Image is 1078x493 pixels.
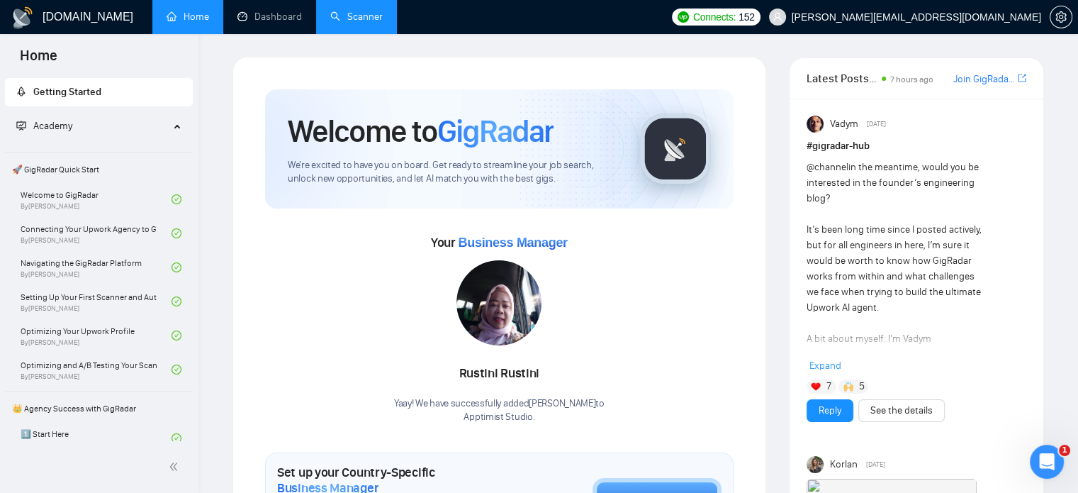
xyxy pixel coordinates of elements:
h1: # gigradar-hub [807,138,1026,154]
a: setting [1050,11,1072,23]
span: 👑 Agency Success with GigRadar [6,394,191,423]
span: [DATE] [867,118,886,131]
span: Latest Posts from the GigRadar Community [807,70,877,87]
img: 1699272466416-IMG-20231025-WA0010.jpg [456,260,541,345]
span: Expand [809,360,841,372]
span: double-left [169,460,183,474]
span: Business Manager [458,236,567,250]
span: Getting Started [33,86,101,98]
a: Join GigRadar Slack Community [953,72,1015,87]
span: fund-projection-screen [16,121,26,131]
span: rocket [16,87,26,96]
span: check-circle [172,433,181,443]
a: homeHome [167,11,209,23]
span: Academy [16,120,72,132]
span: check-circle [172,194,181,204]
img: upwork-logo.png [678,11,689,23]
img: logo [11,6,34,29]
span: GigRadar [437,112,554,150]
span: export [1018,72,1026,84]
span: Academy [33,120,72,132]
a: dashboardDashboard [237,11,302,23]
span: user [773,12,782,22]
a: export [1018,72,1026,85]
p: Apptimist Studio . [394,411,605,424]
span: @channel [807,161,848,173]
img: ❤️ [811,382,821,392]
span: 152 [739,9,754,25]
span: 5 [858,380,864,394]
a: See the details [870,403,933,419]
span: 7 [826,380,831,394]
span: Your [431,235,568,250]
a: searchScanner [330,11,383,23]
span: check-circle [172,262,181,272]
span: Korlan [829,457,857,472]
img: 🙌 [843,382,853,392]
span: check-circle [172,228,181,238]
span: check-circle [172,297,181,306]
a: 1️⃣ Start Here [21,423,172,454]
h1: Welcome to [288,112,554,150]
a: Optimizing Your Upwork ProfileBy[PERSON_NAME] [21,320,172,351]
iframe: Intercom live chat [1030,445,1064,479]
li: Getting Started [5,78,193,106]
a: Navigating the GigRadar PlatformBy[PERSON_NAME] [21,252,172,283]
span: 7 hours ago [890,74,933,84]
span: 1 [1059,445,1070,456]
span: Vadym [829,116,858,132]
button: setting [1050,6,1072,28]
span: We're excited to have you on board. Get ready to streamline your job search, unlock new opportuni... [288,159,617,186]
span: [DATE] [866,458,885,471]
a: Setting Up Your First Scanner and Auto-BidderBy[PERSON_NAME] [21,286,172,317]
span: Home [9,45,69,75]
a: Reply [819,403,841,419]
div: Rustini Rustini [394,362,605,386]
a: Welcome to GigRadarBy[PERSON_NAME] [21,184,172,215]
img: Korlan [807,456,824,473]
button: Reply [807,399,853,422]
span: check-circle [172,365,181,375]
span: Connects: [693,9,736,25]
img: gigradar-logo.png [640,113,711,184]
img: Vadym [807,116,824,133]
div: Yaay! We have successfully added [PERSON_NAME] to [394,397,605,424]
a: Connecting Your Upwork Agency to GigRadarBy[PERSON_NAME] [21,218,172,249]
a: Optimizing and A/B Testing Your Scanner for Better ResultsBy[PERSON_NAME] [21,354,172,385]
span: 🚀 GigRadar Quick Start [6,155,191,184]
button: See the details [858,399,945,422]
span: check-circle [172,331,181,340]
